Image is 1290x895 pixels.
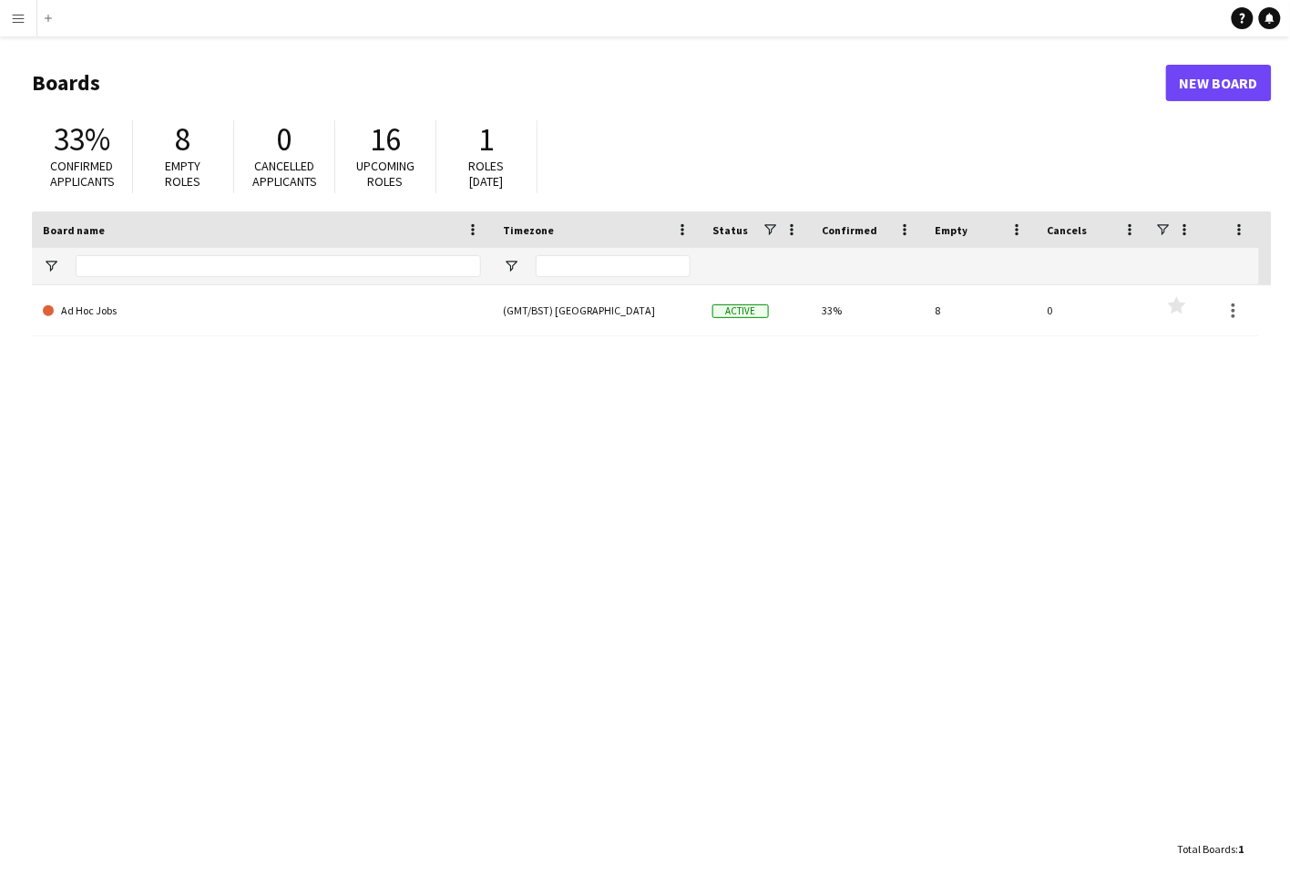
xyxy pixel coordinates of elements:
[924,285,1037,335] div: 8
[370,119,401,159] span: 16
[54,119,110,159] span: 33%
[43,223,105,237] span: Board name
[32,69,1166,97] h1: Boards
[76,255,481,277] input: Board name Filter Input
[176,119,191,159] span: 8
[536,255,691,277] input: Timezone Filter Input
[503,258,519,274] button: Open Filter Menu
[50,158,115,190] span: Confirmed applicants
[712,304,769,318] span: Active
[277,119,292,159] span: 0
[503,223,554,237] span: Timezone
[1178,842,1236,856] span: Total Boards
[811,285,924,335] div: 33%
[469,158,505,190] span: Roles [DATE]
[1048,223,1088,237] span: Cancels
[1178,831,1244,867] div: :
[1037,285,1150,335] div: 0
[822,223,877,237] span: Confirmed
[43,285,481,336] a: Ad Hoc Jobs
[43,258,59,274] button: Open Filter Menu
[712,223,748,237] span: Status
[1166,65,1272,101] a: New Board
[356,158,415,190] span: Upcoming roles
[492,285,701,335] div: (GMT/BST) [GEOGRAPHIC_DATA]
[935,223,967,237] span: Empty
[166,158,201,190] span: Empty roles
[1239,842,1244,856] span: 1
[479,119,495,159] span: 1
[252,158,317,190] span: Cancelled applicants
